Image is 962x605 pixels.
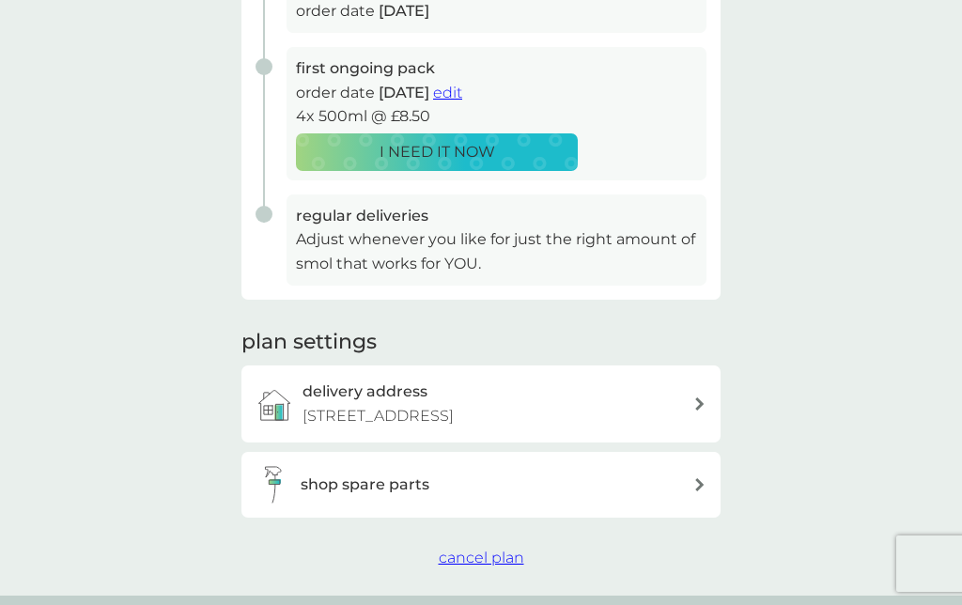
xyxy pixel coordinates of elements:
[379,2,429,20] span: [DATE]
[296,56,697,81] h3: first ongoing pack
[296,227,697,275] p: Adjust whenever you like for just the right amount of smol that works for YOU.
[241,452,721,518] button: shop spare parts
[379,84,429,101] span: [DATE]
[380,140,495,164] p: I NEED IT NOW
[296,81,697,105] p: order date
[433,81,462,105] button: edit
[433,84,462,101] span: edit
[301,473,429,497] h3: shop spare parts
[439,549,524,566] span: cancel plan
[296,104,697,129] p: 4x 500ml @ £8.50
[296,204,697,228] h3: regular deliveries
[296,133,578,171] button: I NEED IT NOW
[303,380,427,404] h3: delivery address
[241,365,721,442] a: delivery address[STREET_ADDRESS]
[241,328,377,357] h2: plan settings
[439,546,524,570] button: cancel plan
[303,404,454,428] p: [STREET_ADDRESS]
